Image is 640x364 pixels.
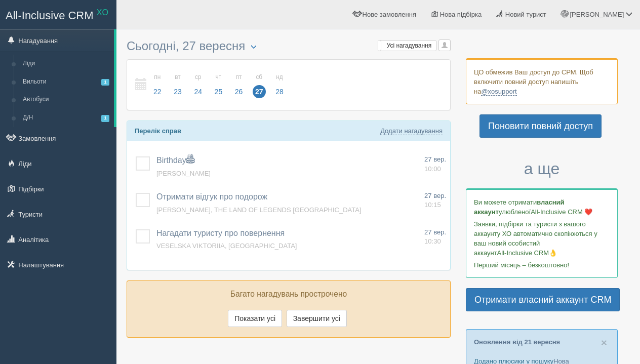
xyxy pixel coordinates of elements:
a: Отримати відгук про подорож [156,192,267,201]
span: 10:15 [424,201,441,209]
a: 27 вер. 10:00 [424,155,446,174]
a: All-Inclusive CRM XO [1,1,116,28]
span: × [601,337,607,348]
span: 25 [212,85,225,98]
b: Перелік справ [135,127,181,135]
span: All-Inclusive CRM [6,9,94,22]
sup: XO [97,8,108,17]
a: Додати нагадування [380,127,443,135]
a: чт 25 [209,67,228,102]
a: Нагадати туристу про повернення [156,229,285,237]
a: [PERSON_NAME] [156,170,211,177]
a: [PERSON_NAME], THE LAND OF LEGENDS [GEOGRAPHIC_DATA] [156,206,362,214]
small: вт [171,73,184,82]
a: Поновити повний доступ [479,114,602,138]
a: Автобуси [18,91,114,109]
button: Показати усі [228,310,282,327]
a: ср 24 [188,67,208,102]
small: пн [151,73,164,82]
a: 27 вер. 10:30 [424,228,446,247]
a: вт 23 [168,67,187,102]
a: Ліди [18,55,114,73]
div: ЦО обмежив Ваш доступ до СРМ. Щоб включити повний доступ напишіть на [466,58,618,104]
span: 26 [232,85,246,98]
p: Багато нагадувань прострочено [135,289,443,300]
a: пн 22 [148,67,167,102]
small: сб [253,73,266,82]
span: 1 [101,79,109,86]
span: [PERSON_NAME] [570,11,624,18]
span: Нова підбірка [440,11,482,18]
small: чт [212,73,225,82]
span: Новий турист [505,11,546,18]
p: Заявки, підбірки та туристи з вашого аккаунту ХО автоматично скопіюються у ваш новий особистий ак... [474,219,610,258]
span: 28 [273,85,286,98]
span: 24 [191,85,205,98]
a: @xosupport [481,88,516,96]
p: Перший місяць – безкоштовно! [474,260,610,270]
a: 27 вер. 10:15 [424,191,446,210]
span: 10:00 [424,165,441,173]
a: Вильоти1 [18,73,114,91]
p: Ви можете отримати улюбленої [474,197,610,217]
a: Birthday [156,156,194,165]
a: нд 28 [270,67,287,102]
span: Усі нагадування [387,42,432,49]
a: VESELSKA VIKTORIIA, [GEOGRAPHIC_DATA] [156,242,297,250]
a: Д/Н1 [18,109,114,127]
small: ср [191,73,205,82]
span: 27 [253,85,266,98]
h3: Сьогодні, 27 вересня [127,39,451,54]
span: 27 вер. [424,228,446,236]
span: Нове замовлення [363,11,416,18]
span: All-Inclusive CRM ❤️ [531,208,592,216]
button: Завершити усі [287,310,347,327]
a: сб 27 [250,67,269,102]
button: Close [601,337,607,348]
span: 23 [171,85,184,98]
span: 1 [101,115,109,122]
a: пт 26 [229,67,249,102]
span: 10:30 [424,237,441,245]
b: власний аккаунт [474,198,565,216]
a: Отримати власний аккаунт CRM [466,288,620,311]
span: 22 [151,85,164,98]
h3: а ще [466,160,618,178]
small: нд [273,73,286,82]
span: 27 вер. [424,192,446,199]
a: Оновлення від 21 вересня [474,338,560,346]
span: All-Inclusive CRM👌 [497,249,557,257]
span: 27 вер. [424,155,446,163]
small: пт [232,73,246,82]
